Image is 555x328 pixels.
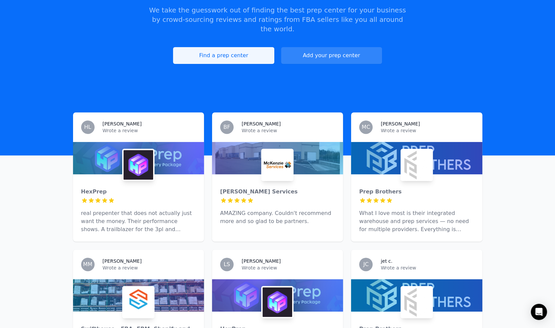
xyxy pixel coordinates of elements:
span: BF [223,124,230,130]
img: HexPrep [124,150,153,180]
a: HL[PERSON_NAME]Wrote a reviewHexPrepHexPrepreal prepenter that does not actually just want the mo... [73,112,204,242]
p: Wrote a review [381,264,474,271]
h3: [PERSON_NAME] [103,258,142,264]
p: Wrote a review [103,264,196,271]
p: Wrote a review [103,127,196,134]
a: Find a prep center [173,47,274,64]
a: MC[PERSON_NAME]Wrote a reviewPrep BrothersPrep BrothersWhat I love most is their integrated wareh... [351,112,482,242]
a: BF[PERSON_NAME]Wrote a reviewMcKenzie Services[PERSON_NAME] ServicesAMAZING company. Couldn't rec... [212,112,343,242]
h3: [PERSON_NAME] [381,120,420,127]
p: We take the guesswork out of finding the best prep center for your business by crowd-sourcing rev... [148,5,407,34]
div: Open Intercom Messenger [531,304,547,320]
h3: [PERSON_NAME] [103,120,142,127]
p: What I love most is their integrated warehouse and prep services — no need for multiple providers... [359,209,474,233]
span: JC [363,262,369,267]
img: McKenzie Services [263,150,292,180]
img: Prep Brothers [402,287,431,317]
p: Wrote a review [242,127,335,134]
img: Swifthouse - FBA, FBM, Shopify and more [124,287,153,317]
img: HexPrep [263,287,292,317]
p: Wrote a review [381,127,474,134]
h3: [PERSON_NAME] [242,120,281,127]
span: MC [362,124,370,130]
p: AMAZING company. Couldn't recommend more and so glad to be partners. [220,209,335,225]
div: HexPrep [81,188,196,196]
h3: jet c. [381,258,392,264]
img: Prep Brothers [402,150,431,180]
a: Add your prep center [281,47,382,64]
span: HL [84,124,91,130]
div: Prep Brothers [359,188,474,196]
p: Wrote a review [242,264,335,271]
span: LS [223,262,230,267]
p: real prepenter that does not actually just want the money. Their performance shows. A trailblazer... [81,209,196,233]
div: [PERSON_NAME] Services [220,188,335,196]
span: MM [83,262,93,267]
h3: [PERSON_NAME] [242,258,281,264]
